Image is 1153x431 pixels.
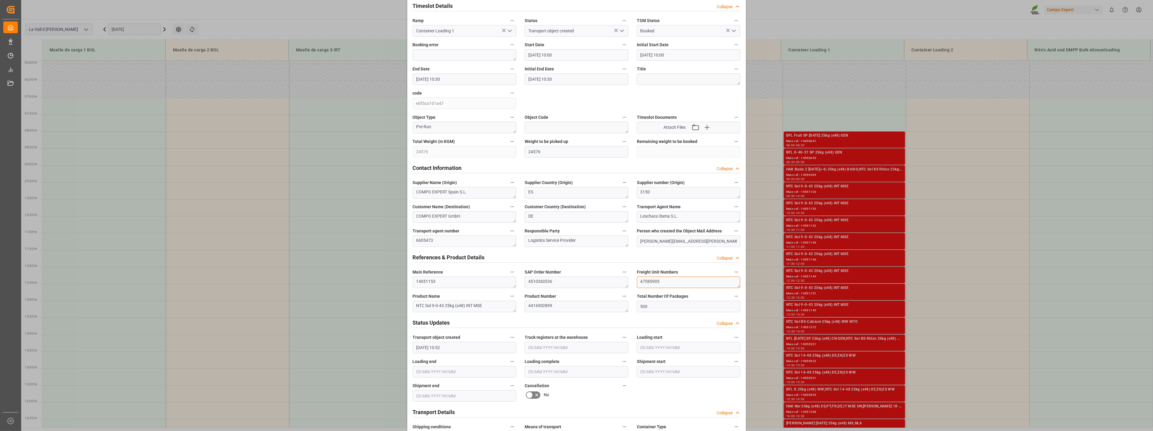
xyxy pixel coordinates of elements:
[732,333,740,341] button: Loading start
[508,358,516,365] button: Loading end
[620,227,628,235] button: Responsible Party
[413,342,516,353] input: DD.MM.YYYY HH:MM
[508,17,516,24] button: Ramp
[637,180,685,186] span: Supplier number (Origin)
[413,366,516,378] input: DD.MM.YYYY HH:MM
[732,113,740,121] button: Timeslot Documents
[413,73,516,85] input: DD.MM.YYYY HH:MM
[413,277,516,288] textarea: 14051153
[544,392,549,398] span: No
[637,269,678,275] span: Freight Unit Numbers
[525,187,628,199] textarea: ES
[525,235,628,247] textarea: Logistics Service Provider
[413,228,460,234] span: Transport agent number
[413,319,450,327] h2: Status Updates
[413,269,443,275] span: Main Reference
[620,138,628,145] button: Weight to be picked up
[413,301,516,312] textarea: NTC Sol 9-0-43 25kg (x48) INT MSE
[620,203,628,211] button: Customer Country (Destination)
[508,382,516,390] button: Shipment end
[508,333,516,341] button: Transport object created
[732,41,740,49] button: Initial Start Date
[508,138,516,145] button: Total Weight (in KGM)
[508,292,516,300] button: Product Name
[508,179,516,186] button: Supplier Name (Origin)
[620,268,628,276] button: SAP Order Number
[637,42,669,48] span: Initial Start Date
[413,235,516,247] textarea: 6605473
[413,424,451,430] span: Shipping conditions
[508,113,516,121] button: Object Type
[508,423,516,431] button: Shipping conditions
[525,204,586,210] span: Customer Country (Destination)
[525,180,573,186] span: Supplier Country (Origin)
[732,138,740,145] button: Remaining weight to be booked
[637,424,666,430] span: Container Type
[413,90,422,96] span: code
[525,138,568,145] span: Weight to be picked up
[732,292,740,300] button: Total Number Of Packages
[620,65,628,73] button: Initial End Date
[525,293,556,300] span: Product Number
[637,358,666,365] span: Shipment start
[413,390,516,402] input: DD.MM.YYYY HH:MM
[413,114,436,121] span: Object Type
[637,228,722,234] span: Person who created the Object Mail Address
[508,89,516,97] button: code
[413,383,440,389] span: Shipment end
[717,410,733,416] div: Collapse
[637,204,681,210] span: Transport Agent Name
[663,124,686,131] span: Attach Files
[508,41,516,49] button: Booking error
[525,358,559,365] span: Loading complete
[717,320,733,327] div: Collapse
[413,187,516,199] textarea: COMPO EXPERT Spain S.L.
[525,277,628,288] textarea: 4510363536
[732,423,740,431] button: Container Type
[508,65,516,73] button: End Date
[505,26,514,36] button: open menu
[620,292,628,300] button: Product Number
[732,268,740,276] button: Freight Unit Numbers
[413,358,437,365] span: Loading end
[413,25,516,37] input: Type to search/select
[525,18,537,24] span: Status
[508,268,516,276] button: Main Reference
[732,179,740,186] button: Supplier number (Origin)
[732,227,740,235] button: Person who created the Object Mail Address
[525,114,548,121] span: Object Code
[620,423,628,431] button: Means of transport
[413,253,485,261] h2: References & Product Details
[413,293,440,300] span: Product Name
[525,366,628,378] input: DD.MM.YYYY HH:MM
[413,211,516,223] textarea: COMPO EXPERT GmbH
[637,138,697,145] span: Remaining weight to be booked
[637,334,663,341] span: Loading start
[525,228,560,234] span: Responsible Party
[413,2,453,10] h2: Timeslot Details
[620,382,628,390] button: Cancellation
[413,204,470,210] span: Customer Name (Destination)
[413,180,457,186] span: Supplier Name (Origin)
[413,42,439,48] span: Booking error
[525,334,588,341] span: Truck registers at the warehouse
[717,166,733,172] div: Collapse
[637,277,741,288] textarea: 47585905
[617,26,626,36] button: open menu
[525,301,628,312] textarea: 4416902899
[732,358,740,365] button: Shipment start
[525,49,628,61] input: DD.MM.YYYY HH:MM
[508,227,516,235] button: Transport agent number
[637,211,741,223] textarea: Leschaco Iberia S.L.
[413,138,455,145] span: Total Weight (in KGM)
[620,41,628,49] button: Start Date
[637,18,660,24] span: TSM Status
[413,122,516,133] textarea: Pre-Run
[620,17,628,24] button: Status
[525,66,554,72] span: Initial End Date
[413,408,455,416] h2: Transport Details
[620,179,628,186] button: Supplier Country (Origin)
[637,366,741,378] input: DD.MM.YYYY HH:MM
[413,66,430,72] span: End Date
[637,49,741,61] input: DD.MM.YYYY HH:MM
